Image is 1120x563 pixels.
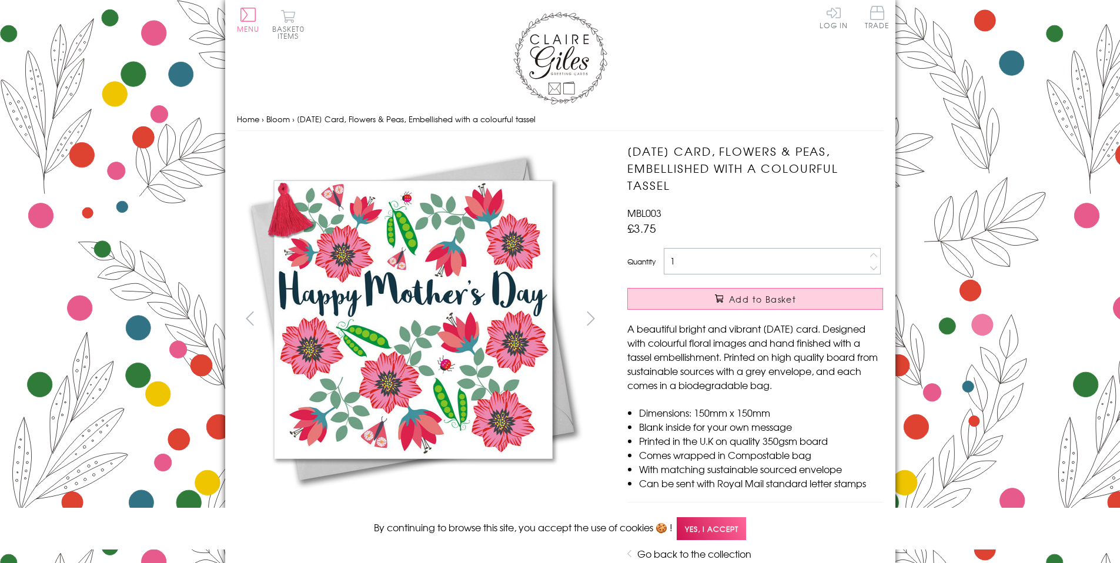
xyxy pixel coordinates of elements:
[262,113,264,125] span: ›
[297,113,536,125] span: [DATE] Card, Flowers & Peas, Embellished with a colourful tassel
[237,113,259,125] a: Home
[278,24,305,41] span: 0 items
[604,143,957,495] img: Mother's Day Card, Flowers & Peas, Embellished with a colourful tassel
[627,206,661,220] span: MBL003
[237,8,260,32] button: Menu
[513,12,607,105] img: Claire Giles Greetings Cards
[627,256,656,267] label: Quantity
[627,288,883,310] button: Add to Basket
[237,108,884,132] nav: breadcrumbs
[639,434,883,448] li: Printed in the U.K on quality 350gsm board
[637,547,751,561] a: Go back to the collection
[292,113,295,125] span: ›
[237,24,260,34] span: Menu
[236,143,589,495] img: Mother's Day Card, Flowers & Peas, Embellished with a colourful tassel
[639,420,883,434] li: Blank inside for your own message
[639,462,883,476] li: With matching sustainable sourced envelope
[677,517,746,540] span: Yes, I accept
[639,476,883,490] li: Can be sent with Royal Mail standard letter stamps
[639,406,883,420] li: Dimensions: 150mm x 150mm
[865,6,890,31] a: Trade
[627,321,883,392] p: A beautiful bright and vibrant [DATE] card. Designed with colourful floral images and hand finish...
[627,220,656,236] span: £3.75
[820,6,848,29] a: Log In
[627,143,883,193] h1: [DATE] Card, Flowers & Peas, Embellished with a colourful tassel
[729,293,796,305] span: Add to Basket
[639,448,883,462] li: Comes wrapped in Compostable bag
[272,9,305,39] button: Basket0 items
[865,6,890,29] span: Trade
[266,113,290,125] a: Bloom
[237,305,263,331] button: prev
[577,305,604,331] button: next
